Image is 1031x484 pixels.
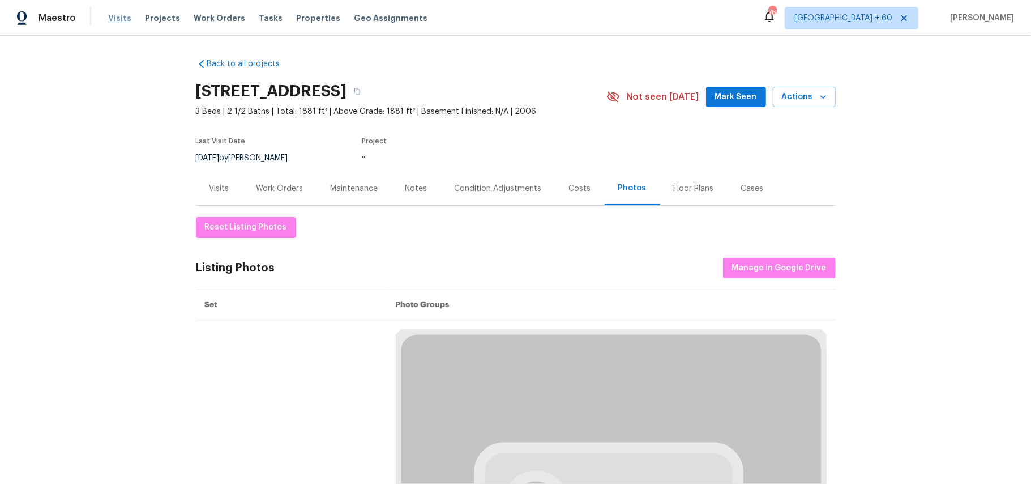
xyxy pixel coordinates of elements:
[196,262,275,274] div: Listing Photos
[209,183,229,194] div: Visits
[354,12,427,24] span: Geo Assignments
[627,91,699,103] span: Not seen [DATE]
[296,12,340,24] span: Properties
[108,12,131,24] span: Visits
[405,183,427,194] div: Notes
[723,258,836,279] button: Manage in Google Drive
[362,138,387,145] span: Project
[715,90,757,104] span: Mark Seen
[946,12,1014,24] span: [PERSON_NAME]
[38,12,76,24] span: Maestro
[331,183,378,194] div: Maintenance
[347,81,367,101] button: Copy Address
[362,151,580,159] div: ...
[782,90,827,104] span: Actions
[196,154,220,162] span: [DATE]
[194,12,245,24] span: Work Orders
[706,87,766,108] button: Mark Seen
[196,290,387,320] th: Set
[196,217,296,238] button: Reset Listing Photos
[387,290,836,320] th: Photo Groups
[455,183,542,194] div: Condition Adjustments
[773,87,836,108] button: Actions
[674,183,714,194] div: Floor Plans
[145,12,180,24] span: Projects
[768,7,776,18] div: 762
[569,183,591,194] div: Costs
[794,12,892,24] span: [GEOGRAPHIC_DATA] + 60
[205,220,287,235] span: Reset Listing Photos
[196,138,246,145] span: Last Visit Date
[732,261,827,275] span: Manage in Google Drive
[259,14,283,22] span: Tasks
[741,183,764,194] div: Cases
[196,58,305,70] a: Back to all projects
[618,182,647,194] div: Photos
[196,151,302,165] div: by [PERSON_NAME]
[196,86,347,97] h2: [STREET_ADDRESS]
[196,106,606,117] span: 3 Beds | 2 1/2 Baths | Total: 1881 ft² | Above Grade: 1881 ft² | Basement Finished: N/A | 2006
[256,183,303,194] div: Work Orders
